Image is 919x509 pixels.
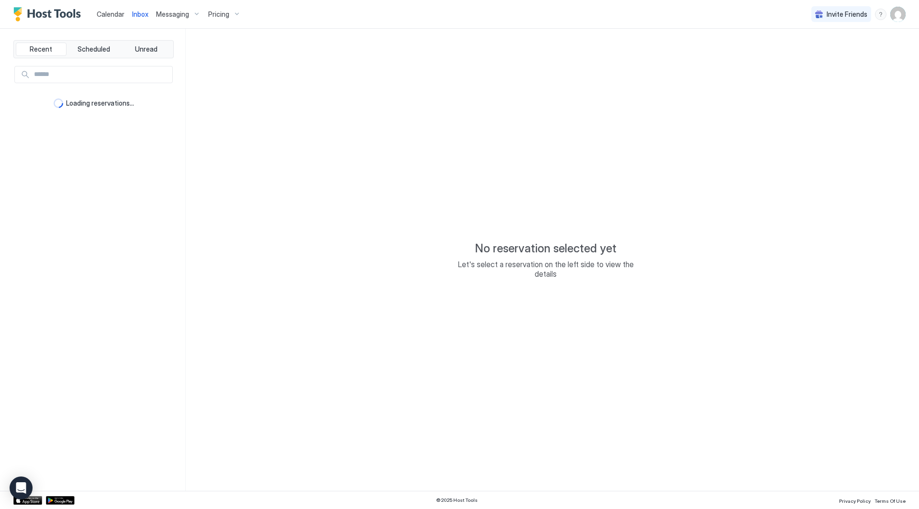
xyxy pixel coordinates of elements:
[97,9,124,19] a: Calendar
[827,10,867,19] span: Invite Friends
[30,45,52,54] span: Recent
[13,496,42,505] a: App Store
[13,40,174,58] div: tab-group
[132,10,148,18] span: Inbox
[78,45,110,54] span: Scheduled
[121,43,171,56] button: Unread
[875,9,886,20] div: menu
[450,260,641,279] span: Let's select a reservation on the left side to view the details
[54,98,63,108] div: loading
[156,10,189,19] span: Messaging
[16,43,67,56] button: Recent
[135,45,157,54] span: Unread
[436,497,478,503] span: © 2025 Host Tools
[13,7,85,22] a: Host Tools Logo
[874,495,906,505] a: Terms Of Use
[30,66,172,83] input: Input Field
[10,477,33,499] div: Open Intercom Messenger
[46,496,75,505] a: Google Play Store
[132,9,148,19] a: Inbox
[874,498,906,504] span: Terms Of Use
[66,99,134,108] span: Loading reservations...
[475,241,616,256] span: No reservation selected yet
[68,43,119,56] button: Scheduled
[890,7,906,22] div: User profile
[839,495,871,505] a: Privacy Policy
[208,10,229,19] span: Pricing
[839,498,871,504] span: Privacy Policy
[97,10,124,18] span: Calendar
